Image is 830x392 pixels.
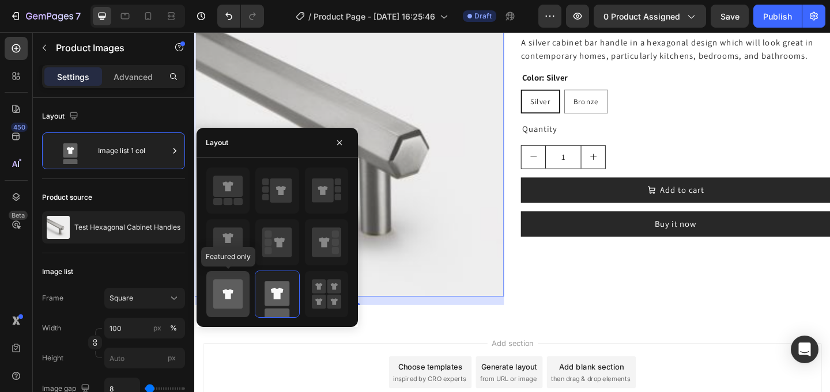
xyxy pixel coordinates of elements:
span: Bronze [412,70,440,80]
button: 7 [5,5,86,28]
div: Choose templates [222,357,292,370]
button: decrement [356,123,382,148]
span: Silver [365,70,387,80]
div: Open Intercom Messenger [791,336,818,363]
div: Buy it now [501,201,546,215]
span: then drag & drop elements [388,372,474,382]
p: Test Hexagonal Cabinet Handles [74,223,180,231]
button: 0 product assigned [594,5,706,28]
label: Height [42,353,63,363]
p: Settings [57,71,89,83]
p: Advanced [114,71,153,83]
div: Generate layout [312,357,373,370]
div: Publish [763,10,792,22]
p: A silver cabinet bar handle in a hexagonal design which will look great in contemporary homes, pa... [355,5,673,31]
span: 0 product assigned [603,10,680,22]
button: Square [104,288,185,309]
label: Width [42,323,61,333]
span: from URL or image [311,372,372,382]
span: / [308,10,311,22]
p: Product Images [56,41,154,55]
div: Add to cart [507,165,554,178]
img: product feature img [47,216,70,239]
span: Save [720,12,740,21]
div: Quantity [355,97,692,113]
button: % [150,321,164,335]
div: % [170,323,177,333]
div: Beta [9,211,28,220]
button: px [167,321,180,335]
input: px% [104,318,185,338]
input: px [104,348,185,368]
span: px [168,353,176,362]
label: Frame [42,293,63,303]
span: Product Page - [DATE] 16:25:46 [314,10,435,22]
button: Publish [753,5,802,28]
div: Undo/Redo [217,5,264,28]
iframe: Design area [194,32,830,392]
button: increment [421,123,447,148]
legend: Color: Silver [355,41,407,58]
div: Layout [206,138,228,148]
div: px [153,323,161,333]
button: Add to cart [355,158,692,185]
span: Square [110,293,133,303]
span: inspired by CRO experts [216,372,295,382]
div: Add blank section [397,357,467,370]
p: 7 [76,9,81,23]
button: Buy it now [355,195,692,222]
span: Add section [319,332,373,344]
div: Product source [42,192,92,203]
div: Layout [42,109,81,124]
div: 450 [11,123,28,132]
input: quantity [382,123,421,148]
div: Image list [42,267,73,277]
span: Draft [474,11,492,21]
button: Save [711,5,749,28]
div: Image list 1 col [98,138,168,164]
